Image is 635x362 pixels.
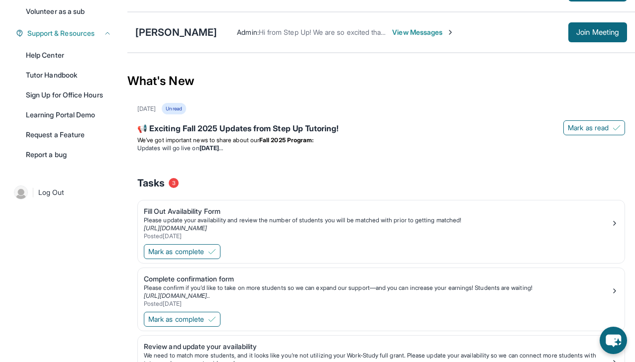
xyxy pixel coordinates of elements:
div: [DATE] [137,105,156,113]
div: [PERSON_NAME] [135,25,217,39]
a: Tutor Handbook [20,66,117,84]
button: Mark as read [563,120,625,135]
span: 3 [169,178,179,188]
span: Admin : [237,28,258,36]
div: 📢 Exciting Fall 2025 Updates from Step Up Tutoring! [137,122,625,136]
span: Log Out [38,187,64,197]
span: Mark as complete [148,247,204,257]
a: Sign Up for Office Hours [20,86,117,104]
button: chat-button [600,327,627,354]
a: Request a Feature [20,126,117,144]
strong: Fall 2025 Program: [259,136,314,144]
span: Support & Resources [27,28,95,38]
button: Support & Resources [23,28,111,38]
a: Report a bug [20,146,117,164]
a: Complete confirmation formPlease confirm if you’d like to take on more students so we can expand ... [138,268,625,310]
a: Learning Portal Demo [20,106,117,124]
div: Review and update your availability [144,342,611,352]
div: Please update your availability and review the number of students you will be matched with prior ... [144,216,611,224]
div: Unread [162,103,186,114]
a: [URL][DOMAIN_NAME].. [144,292,210,299]
span: Tasks [137,176,165,190]
span: We’ve got important news to share about our [137,136,259,144]
li: Updates will go live on [137,144,625,152]
a: Help Center [20,46,117,64]
div: Posted [DATE] [144,300,611,308]
img: Chevron-Right [446,28,454,36]
img: Mark as complete [208,248,216,256]
img: Mark as read [613,124,621,132]
strong: [DATE] [200,144,223,152]
button: Mark as complete [144,244,220,259]
span: | [32,186,34,198]
div: What's New [127,59,635,103]
a: Fill Out Availability FormPlease update your availability and review the number of students you w... [138,200,625,242]
div: Posted [DATE] [144,232,611,240]
div: Please confirm if you’d like to take on more students so we can expand our support—and you can in... [144,284,611,292]
span: Mark as read [568,123,609,133]
button: Mark as complete [144,312,220,327]
a: [URL][DOMAIN_NAME] [144,224,207,232]
a: Volunteer as a sub [20,2,117,20]
img: Mark as complete [208,315,216,323]
span: Mark as complete [148,314,204,324]
div: Fill Out Availability Form [144,206,611,216]
a: |Log Out [10,181,117,203]
span: Join Meeting [576,29,619,35]
div: Complete confirmation form [144,274,611,284]
span: View Messages [392,27,454,37]
img: user-img [14,185,28,199]
button: Join Meeting [568,22,627,42]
